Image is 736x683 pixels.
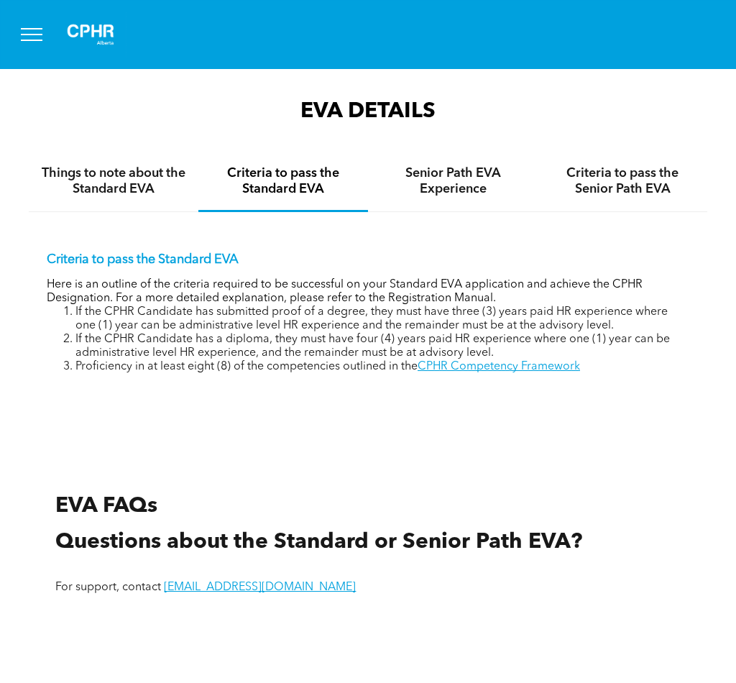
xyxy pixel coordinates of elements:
[75,333,689,360] li: If the CPHR Candidate has a diploma, they must have four (4) years paid HR experience where one (...
[47,252,689,267] p: Criteria to pass the Standard EVA
[13,16,50,53] button: menu
[55,582,161,593] span: For support, contact
[42,165,185,197] h4: Things to note about the Standard EVA
[418,361,580,372] a: CPHR Competency Framework
[75,306,689,333] li: If the CPHR Candidate has submitted proof of a degree, they must have three (3) years paid HR exp...
[164,582,356,593] a: [EMAIL_ADDRESS][DOMAIN_NAME]
[55,495,157,517] span: EVA FAQs
[211,165,355,197] h4: Criteria to pass the Standard EVA
[55,531,582,553] span: Questions about the Standard or Senior Path EVA?
[381,165,525,197] h4: Senior Path EVA Experience
[300,101,436,122] span: EVA DETAILS
[55,12,126,58] img: A white background with a few lines on it
[75,360,689,374] li: Proficiency in at least eight (8) of the competencies outlined in the
[551,165,694,197] h4: Criteria to pass the Senior Path EVA
[47,278,689,306] p: Here is an outline of the criteria required to be successful on your Standard EVA application and...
